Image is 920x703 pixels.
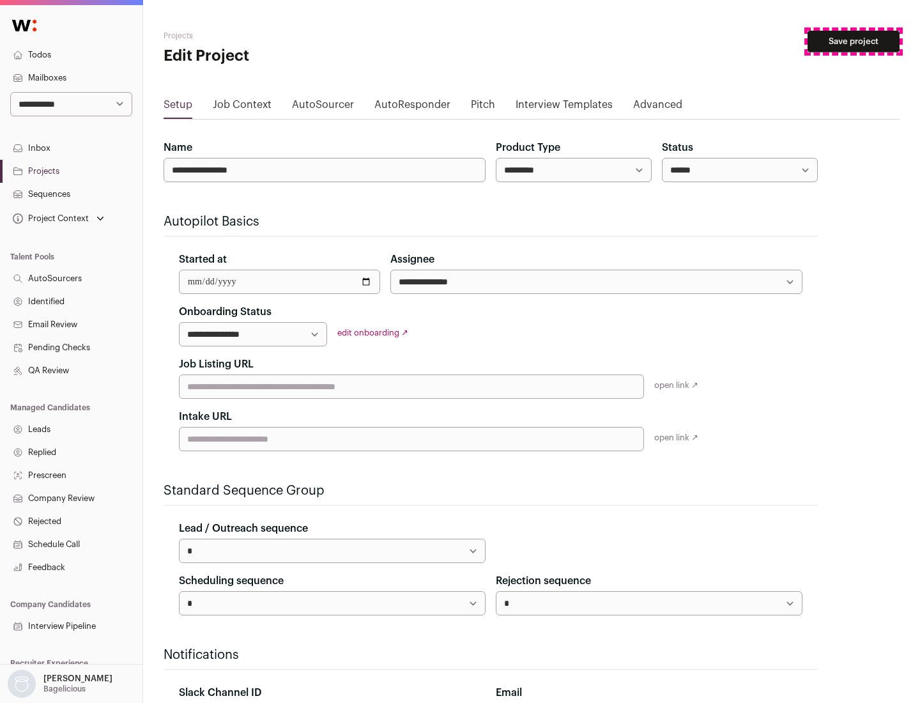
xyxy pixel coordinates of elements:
[516,97,613,118] a: Interview Templates
[164,482,818,500] h2: Standard Sequence Group
[633,97,682,118] a: Advanced
[164,140,192,155] label: Name
[179,357,254,372] label: Job Listing URL
[496,685,802,700] div: Email
[337,328,408,337] a: edit onboarding ↗
[10,213,89,224] div: Project Context
[662,140,693,155] label: Status
[43,684,86,694] p: Bagelicious
[5,13,43,38] img: Wellfound
[292,97,354,118] a: AutoSourcer
[164,646,818,664] h2: Notifications
[808,31,900,52] button: Save project
[5,670,115,698] button: Open dropdown
[179,573,284,589] label: Scheduling sequence
[164,213,818,231] h2: Autopilot Basics
[43,674,112,684] p: [PERSON_NAME]
[496,573,591,589] label: Rejection sequence
[10,210,107,228] button: Open dropdown
[496,140,560,155] label: Product Type
[8,670,36,698] img: nopic.png
[179,685,261,700] label: Slack Channel ID
[164,31,409,41] h2: Projects
[179,252,227,267] label: Started at
[179,521,308,536] label: Lead / Outreach sequence
[374,97,450,118] a: AutoResponder
[164,97,192,118] a: Setup
[390,252,434,267] label: Assignee
[471,97,495,118] a: Pitch
[164,46,409,66] h1: Edit Project
[179,409,232,424] label: Intake URL
[179,304,272,320] label: Onboarding Status
[213,97,272,118] a: Job Context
